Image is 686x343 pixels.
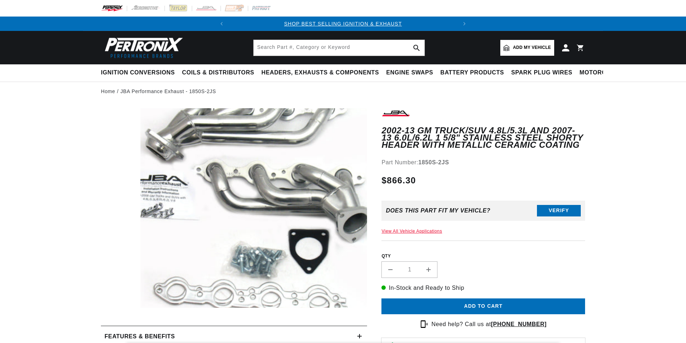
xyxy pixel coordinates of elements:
[214,17,229,31] button: Translation missing: en.sections.announcements.previous_announcement
[437,64,507,81] summary: Battery Products
[513,44,551,51] span: Add my vehicle
[101,87,585,95] nav: breadcrumbs
[229,20,457,28] div: 1 of 2
[254,40,425,56] input: Search Part #, Category or Keyword
[105,332,175,341] h2: Features & Benefits
[101,64,179,81] summary: Ignition Conversions
[580,69,622,77] span: Motorcycle
[418,159,449,165] strong: 1850S-2JS
[120,87,216,95] a: JBA Performance Exhaust - 1850S-2JS
[383,64,437,81] summary: Engine Swaps
[229,20,457,28] div: Announcement
[101,35,184,60] img: Pertronix
[537,205,581,216] button: Verify
[431,320,547,329] p: Need help? Call us at
[101,87,115,95] a: Home
[381,298,585,315] button: Add to cart
[101,69,175,77] span: Ignition Conversions
[381,229,442,234] a: View All Vehicle Applications
[576,64,626,81] summary: Motorcycle
[386,207,490,214] div: Does This part fit My vehicle?
[409,40,425,56] button: search button
[182,69,254,77] span: Coils & Distributors
[381,253,585,259] label: QTY
[261,69,379,77] span: Headers, Exhausts & Components
[381,127,585,149] h1: 2002-13 GM Truck/SUV 4.8L/5.3L and 2007-13 6.0L/6.2L 1 5/8" Stainless Steel Shorty Header with Me...
[457,17,472,31] button: Translation missing: en.sections.announcements.next_announcement
[381,283,585,293] p: In-Stock and Ready to Ship
[83,17,603,31] slideshow-component: Translation missing: en.sections.announcements.announcement_bar
[258,64,383,81] summary: Headers, Exhausts & Components
[179,64,258,81] summary: Coils & Distributors
[386,69,433,77] span: Engine Swaps
[507,64,576,81] summary: Spark Plug Wires
[491,321,547,327] a: [PHONE_NUMBER]
[101,108,367,311] media-gallery: Gallery Viewer
[511,69,572,77] span: Spark Plug Wires
[381,174,416,187] span: $866.30
[500,40,554,56] a: Add my vehicle
[440,69,504,77] span: Battery Products
[381,158,585,167] div: Part Number:
[284,21,402,27] a: SHOP BEST SELLING IGNITION & EXHAUST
